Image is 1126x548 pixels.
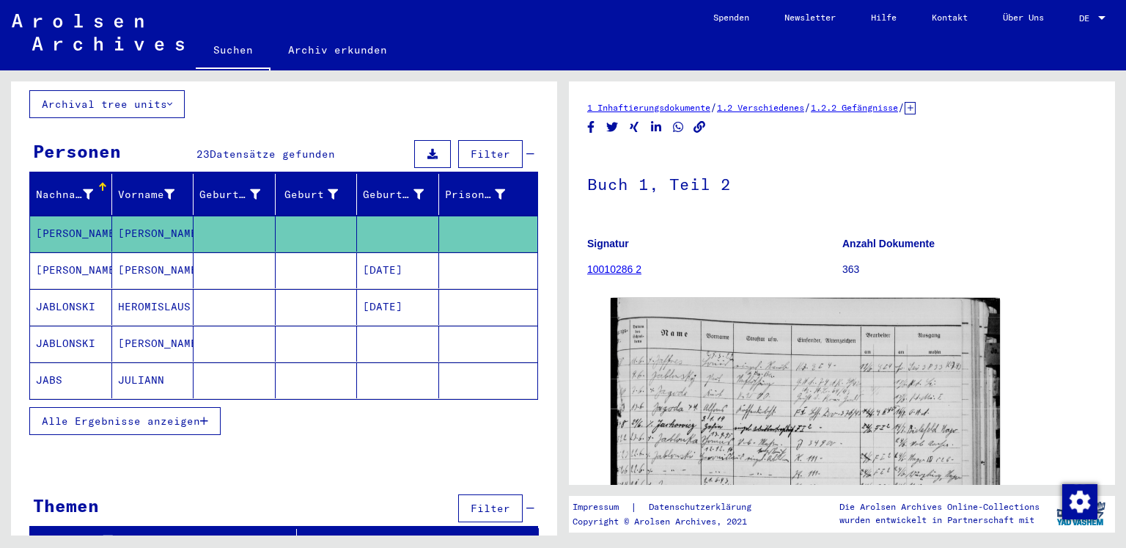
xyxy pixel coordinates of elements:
[587,150,1097,215] h1: Buch 1, Teil 2
[573,515,769,528] p: Copyright © Arolsen Archives, 2021
[30,216,112,252] mat-cell: [PERSON_NAME]
[30,252,112,288] mat-cell: [PERSON_NAME]
[1053,495,1108,532] img: yv_logo.png
[839,500,1039,514] p: Die Arolsen Archives Online-Collections
[112,289,194,325] mat-cell: HEROMISLAUS
[112,216,194,252] mat-cell: [PERSON_NAME]
[29,407,221,435] button: Alle Ergebnisse anzeigen
[804,101,811,114] span: /
[276,174,358,215] mat-header-cell: Geburt‏
[30,289,112,325] mat-cell: JABLONSKI
[839,514,1039,527] p: wurden entwickelt in Partnerschaft mit
[471,502,510,515] span: Filter
[587,263,641,275] a: 10010286 2
[112,252,194,288] mat-cell: [PERSON_NAME]
[210,147,335,161] span: Datensätze gefunden
[12,14,184,51] img: Arolsen_neg.svg
[471,147,510,161] span: Filter
[671,118,686,136] button: Share on WhatsApp
[33,492,99,519] div: Themen
[692,118,707,136] button: Copy link
[363,187,424,202] div: Geburtsdatum
[584,118,599,136] button: Share on Facebook
[587,102,710,113] a: 1 Inhaftierungsdokumente
[573,500,630,515] a: Impressum
[281,183,357,206] div: Geburt‏
[637,500,769,515] a: Datenschutzerklärung
[29,90,185,118] button: Archival tree units
[196,32,271,70] a: Suchen
[811,102,898,113] a: 1.2.2 Gefängnisse
[1079,13,1095,23] span: DE
[445,187,506,202] div: Prisoner #
[271,32,405,67] a: Archiv erkunden
[30,326,112,362] mat-cell: JABLONSKI
[281,187,339,202] div: Geburt‏
[627,118,642,136] button: Share on Xing
[573,500,769,515] div: |
[458,140,523,168] button: Filter
[445,183,524,206] div: Prisoner #
[898,101,905,114] span: /
[605,118,620,136] button: Share on Twitter
[587,238,629,249] b: Signatur
[33,138,121,164] div: Personen
[194,174,276,215] mat-header-cell: Geburtsname
[357,289,439,325] mat-cell: [DATE]
[36,187,93,202] div: Nachname
[42,414,200,428] span: Alle Ergebnisse anzeigen
[112,326,194,362] mat-cell: [PERSON_NAME]
[363,183,442,206] div: Geburtsdatum
[717,102,804,113] a: 1.2 Verschiedenes
[36,183,111,206] div: Nachname
[842,262,1097,277] p: 363
[1061,483,1097,519] div: Zustimmung ändern
[357,252,439,288] mat-cell: [DATE]
[199,183,279,206] div: Geburtsname
[1062,484,1097,519] img: Zustimmung ändern
[199,187,260,202] div: Geburtsname
[649,118,664,136] button: Share on LinkedIn
[710,101,717,114] span: /
[112,174,194,215] mat-header-cell: Vorname
[439,174,538,215] mat-header-cell: Prisoner #
[458,494,523,522] button: Filter
[118,187,175,202] div: Vorname
[30,174,112,215] mat-header-cell: Nachname
[30,362,112,398] mat-cell: JABS
[196,147,210,161] span: 23
[118,183,194,206] div: Vorname
[842,238,935,249] b: Anzahl Dokumente
[357,174,439,215] mat-header-cell: Geburtsdatum
[112,362,194,398] mat-cell: JULIANN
